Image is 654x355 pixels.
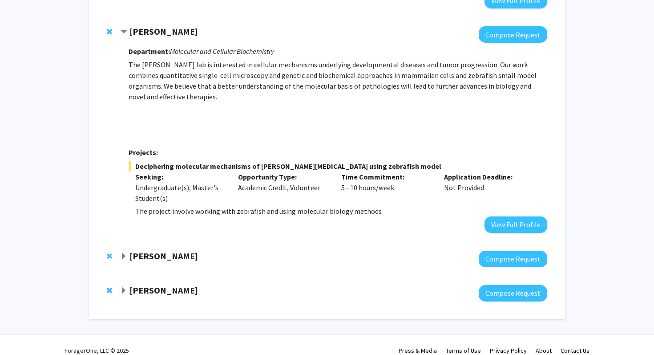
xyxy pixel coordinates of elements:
[120,287,127,294] span: Expand Michael Tackenberg Bookmark
[490,347,527,355] a: Privacy Policy
[107,28,112,35] span: Remove Emilia Galperin from bookmarks
[129,26,198,37] strong: [PERSON_NAME]
[561,347,589,355] a: Contact Us
[120,29,127,36] span: Contract Emilia Galperin Bookmark
[335,171,438,204] div: 5 - 10 hours/week
[129,148,158,157] strong: Projects:
[129,59,547,102] p: The [PERSON_NAME] lab is interested in cellular mechanisms underlying developmental diseases and ...
[231,171,335,204] div: Academic Credit, Volunteer
[444,171,534,182] p: Application Deadline:
[135,171,225,182] p: Seeking:
[129,285,198,296] strong: [PERSON_NAME]
[7,315,38,348] iframe: Chat
[479,251,547,267] button: Compose Request to Thomas Kampourakis
[479,285,547,302] button: Compose Request to Michael Tackenberg
[341,171,431,182] p: Time Commitment:
[120,253,127,260] span: Expand Thomas Kampourakis Bookmark
[135,206,547,216] p: The project involve working with zebrafish and using molecular biology methods
[479,26,547,43] button: Compose Request to Emilia Galperin
[107,253,112,260] span: Remove Thomas Kampourakis from bookmarks
[484,216,547,233] button: View Full Profile
[129,250,198,261] strong: [PERSON_NAME]
[135,182,225,204] div: Undergraduate(s), Master's Student(s)
[437,171,541,204] div: Not Provided
[107,287,112,294] span: Remove Michael Tackenberg from bookmarks
[170,47,274,56] i: Molecular and Cellular Biochemistry
[129,161,547,171] span: Deciphering molecular mechanisms of [PERSON_NAME][MEDICAL_DATA] using zebrafish model
[238,171,328,182] p: Opportunity Type:
[536,347,552,355] a: About
[446,347,481,355] a: Terms of Use
[129,47,170,56] strong: Department:
[399,347,437,355] a: Press & Media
